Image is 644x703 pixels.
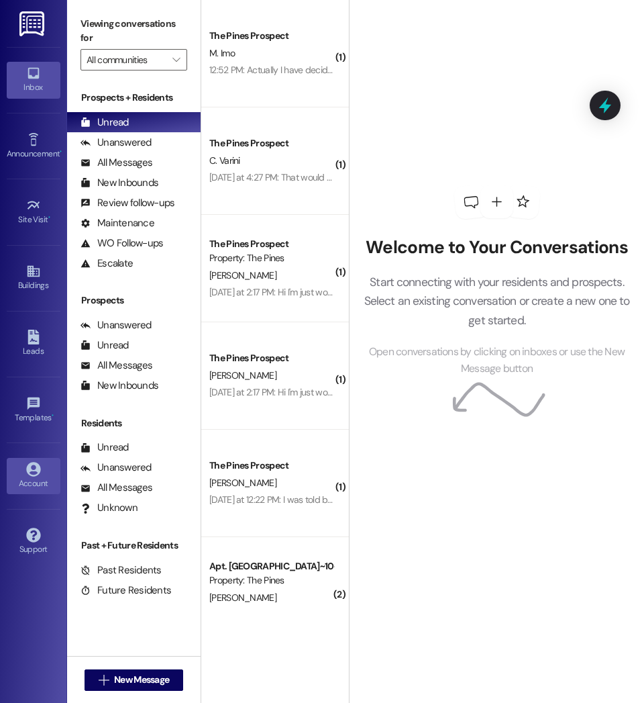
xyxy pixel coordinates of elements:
span: [PERSON_NAME] [209,592,276,604]
span: • [48,213,50,222]
i:  [172,54,180,65]
h2: Welcome to Your Conversations [359,237,635,259]
i:  [99,675,109,686]
a: Account [7,458,60,494]
a: Buildings [7,260,60,296]
a: Inbox [7,62,60,98]
div: Prospects [67,293,201,308]
div: Unanswered [80,136,152,150]
a: Templates • [7,392,60,428]
button: New Message [85,669,184,691]
a: Leads [7,326,60,362]
a: Support [7,524,60,560]
input: All communities [87,49,166,71]
span: New Message [114,673,169,687]
div: Apt. [GEOGRAPHIC_DATA]~10~C, 1 The Pines (Women's) North [209,559,333,573]
div: Future Residents [80,583,171,598]
div: All Messages [80,359,152,373]
div: Past Residents [80,563,162,577]
div: Unread [80,440,129,455]
div: [DATE] at 4:27 PM: That would be great. Thank you! [209,171,406,183]
span: Open conversations by clicking on inboxes or use the New Message button [359,344,635,377]
div: Unknown [80,501,138,515]
span: • [60,147,62,156]
div: All Messages [80,481,152,495]
div: Maintenance [80,216,154,230]
div: Past + Future Residents [67,538,201,553]
div: The Pines Prospect [209,29,333,43]
div: Residents [67,416,201,430]
div: New Inbounds [80,379,158,393]
div: Unanswered [80,461,152,475]
div: The Pines Prospect [209,136,333,150]
span: M. Imo [209,47,235,59]
div: WO Follow-ups [80,236,163,250]
p: Start connecting with your residents and prospects. Select an existing conversation or create a n... [359,273,635,330]
span: [PERSON_NAME] [209,369,276,381]
div: Review follow-ups [80,196,174,210]
a: Site Visit • [7,194,60,230]
span: [PERSON_NAME] [209,269,276,281]
div: Prospects + Residents [67,91,201,105]
div: [DATE] at 2:17 PM: Hi I'm just wondering when I'll be getting my security deposit back from sprin... [209,286,621,298]
img: ResiDesk Logo [19,11,47,36]
span: • [52,411,54,420]
div: [DATE] at 2:17 PM: Hi I'm just wondering when I'll be getting my security deposit back from sprin... [209,386,621,398]
div: The Pines Prospect [209,237,333,251]
div: Property: The Pines [209,573,333,588]
div: Unanswered [80,318,152,332]
span: [PERSON_NAME] [209,477,276,489]
div: Unread [80,115,129,130]
div: Escalate [80,256,133,271]
label: Viewing conversations for [80,13,187,49]
div: All Messages [80,156,152,170]
div: The Pines Prospect [209,459,333,473]
div: 12:52 PM: Actually I have decided to go ahead and continue with the transfer of my contract [209,64,567,76]
span: C. Varini [209,154,240,167]
div: Property: The Pines [209,251,333,265]
div: Unread [80,338,129,353]
div: New Inbounds [80,176,158,190]
div: The Pines Prospect [209,351,333,365]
